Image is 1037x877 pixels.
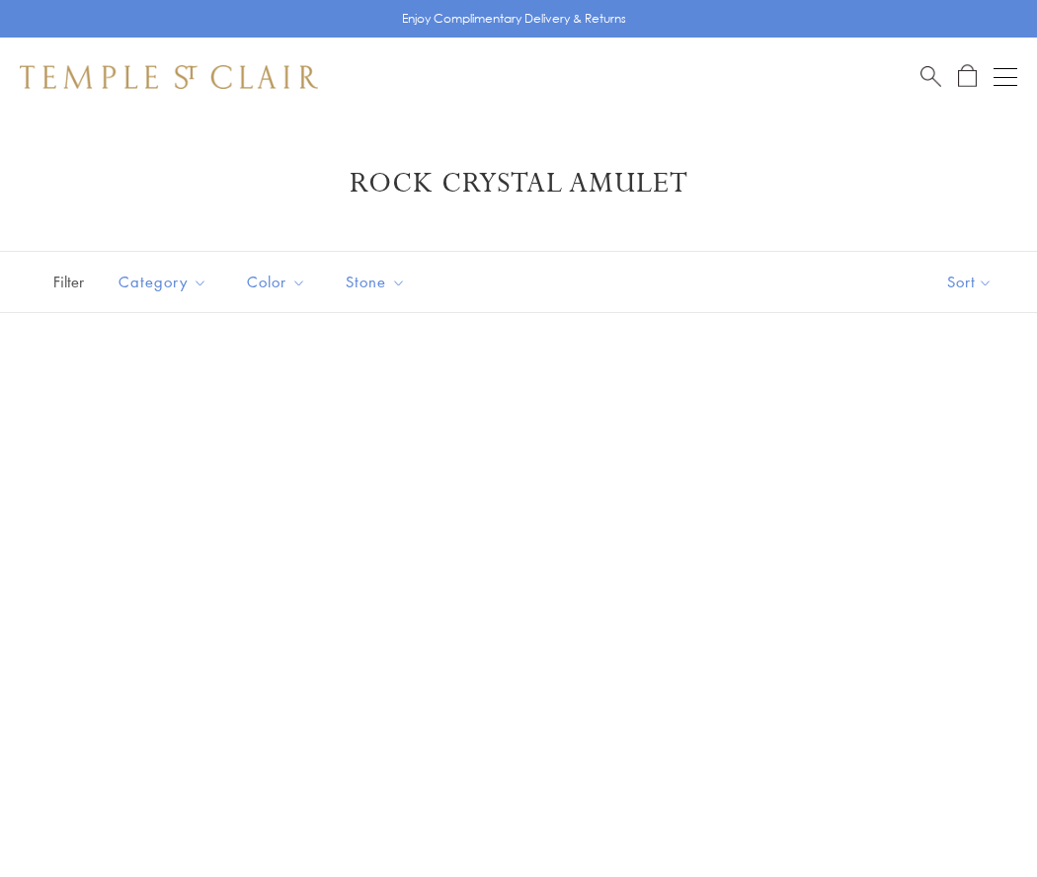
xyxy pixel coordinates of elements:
[232,260,321,304] button: Color
[49,166,988,201] h1: Rock Crystal Amulet
[104,260,222,304] button: Category
[237,270,321,294] span: Color
[903,252,1037,312] button: Show sort by
[958,64,977,89] a: Open Shopping Bag
[336,270,421,294] span: Stone
[920,64,941,89] a: Search
[994,65,1017,89] button: Open navigation
[331,260,421,304] button: Stone
[20,65,318,89] img: Temple St. Clair
[109,270,222,294] span: Category
[402,9,626,29] p: Enjoy Complimentary Delivery & Returns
